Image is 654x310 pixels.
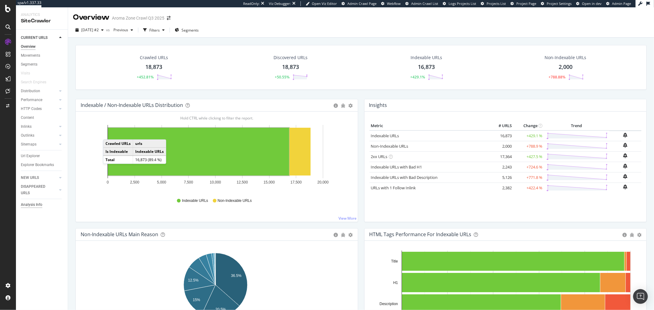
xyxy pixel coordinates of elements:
[21,183,57,196] a: DISAPPEARED URLS
[317,180,329,184] text: 20,000
[21,175,39,181] div: NEW URLS
[623,143,628,148] div: bell-plus
[612,1,631,6] span: Admin Page
[145,63,162,71] div: 18,873
[133,156,166,164] td: 16,873 (89.4 %)
[405,1,438,6] a: Admin Crawl List
[633,289,648,304] div: Open Intercom Messenger
[21,115,63,121] a: Content
[81,231,158,237] div: Non-Indexable URLs Main Reason
[81,121,350,192] svg: A chart.
[218,198,252,203] span: Non-Indexable URLs
[513,151,544,162] td: +427.5 %
[21,79,46,85] div: Search Engines
[623,174,628,179] div: bell-plus
[21,61,37,68] div: Segments
[606,1,631,6] a: Admin Page
[231,274,241,278] text: 36.5%
[391,259,398,263] text: Title
[73,25,106,35] button: [DATE] #2
[622,233,627,237] div: circle-info
[21,162,63,168] a: Explorer Bookmarks
[544,121,609,130] th: Trend
[184,180,193,184] text: 7,500
[103,140,133,148] td: Crawled URLs
[371,185,416,191] a: URLs with 1 Follow Inlink
[547,1,572,6] span: Project Settings
[21,115,34,121] div: Content
[637,233,641,237] div: gear
[513,130,544,141] td: +429.1 %
[21,97,57,103] a: Performance
[387,1,401,6] span: Webflow
[489,172,513,183] td: 5,126
[513,183,544,193] td: +422.4 %
[149,28,160,33] div: Filters
[21,132,57,139] a: Outlinks
[489,130,513,141] td: 16,873
[21,43,63,50] a: Overview
[342,1,377,6] a: Admin Crawl Page
[513,172,544,183] td: +771.8 %
[379,302,398,306] text: Description
[347,1,377,6] span: Admin Crawl Page
[21,79,52,85] a: Search Engines
[21,61,63,68] a: Segments
[157,180,166,184] text: 5,000
[487,1,506,6] span: Projects List
[21,52,63,59] a: Movements
[21,123,32,130] div: Inlinks
[21,162,54,168] div: Explorer Bookmarks
[73,12,109,23] div: Overview
[21,106,42,112] div: HTTP Codes
[489,121,513,130] th: # URLS
[21,70,30,77] div: Visits
[193,298,200,302] text: 15%
[81,27,99,32] span: 2025 Sep. 16th #2
[481,1,506,6] a: Projects List
[21,12,63,17] div: Analytics
[545,55,587,61] div: Non-Indexable URLs
[541,1,572,6] a: Project Settings
[137,74,154,80] div: +452.81%
[623,184,628,189] div: bell-plus
[243,1,260,6] div: ReadOnly:
[341,104,346,108] div: bug
[21,70,36,77] a: Visits
[21,43,36,50] div: Overview
[273,55,308,61] div: Discovered URLs
[449,1,476,6] span: Logs Projects List
[371,154,388,159] a: 2xx URLs
[172,25,201,35] button: Segments
[443,1,476,6] a: Logs Projects List
[111,25,136,35] button: Previous
[623,164,628,168] div: bell-plus
[489,151,513,162] td: 17,364
[559,63,572,71] div: 2,000
[341,233,346,237] div: bug
[312,1,337,6] span: Open Viz Editor
[381,1,401,6] a: Webflow
[371,133,399,138] a: Indexable URLs
[21,35,48,41] div: CURRENT URLS
[21,141,57,148] a: Sitemaps
[182,28,199,33] span: Segments
[21,183,52,196] div: DISAPPEARED URLS
[21,35,57,41] a: CURRENT URLS
[513,141,544,151] td: +788.9 %
[371,164,422,170] a: Indexable URLs with Bad H1
[630,233,634,237] div: bug
[349,104,353,108] div: gear
[21,88,57,94] a: Distribution
[393,281,398,285] text: H1
[334,233,338,237] div: circle-info
[371,175,438,180] a: Indexable URLs with Bad Description
[334,104,338,108] div: circle-info
[369,231,472,237] div: HTML Tags Performance for Indexable URLs
[369,101,387,109] h4: Insights
[264,180,275,184] text: 15,000
[489,162,513,172] td: 2,243
[576,1,602,6] a: Open in dev
[103,156,133,164] td: Total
